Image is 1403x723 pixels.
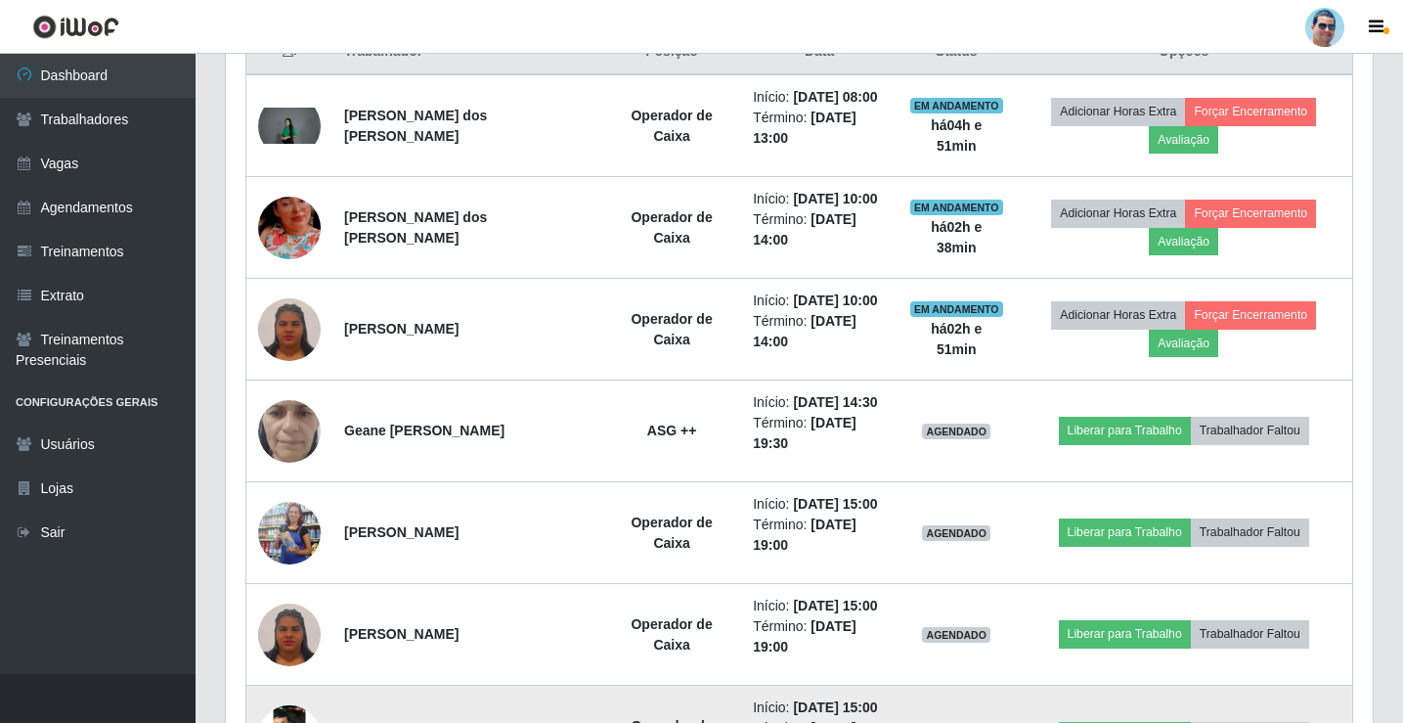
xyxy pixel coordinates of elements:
[1185,98,1316,125] button: Forçar Encerramento
[258,108,321,145] img: 1758553448636.jpeg
[631,616,712,653] strong: Operador de Caixa
[931,219,982,255] strong: há 02 h e 38 min
[258,295,321,363] img: 1752886707341.jpeg
[753,87,886,108] li: Início:
[344,626,459,642] strong: [PERSON_NAME]
[1149,330,1218,357] button: Avaliação
[631,209,712,246] strong: Operador de Caixa
[1149,126,1218,154] button: Avaliação
[793,293,877,308] time: [DATE] 10:00
[32,15,119,39] img: CoreUI Logo
[793,700,877,715] time: [DATE] 15:00
[1059,519,1191,546] button: Liberar para Trabalho
[344,524,459,540] strong: [PERSON_NAME]
[344,423,504,438] strong: Geane [PERSON_NAME]
[753,108,886,149] li: Término:
[258,172,321,284] img: 1759837271022.jpeg
[753,596,886,616] li: Início:
[793,191,877,206] time: [DATE] 10:00
[344,209,487,246] strong: [PERSON_NAME] dos [PERSON_NAME]
[753,413,886,454] li: Término:
[631,108,712,144] strong: Operador de Caixa
[1059,417,1191,444] button: Liberar para Trabalho
[753,698,886,718] li: Início:
[793,89,877,105] time: [DATE] 08:00
[793,598,877,613] time: [DATE] 15:00
[1185,200,1316,227] button: Forçar Encerramento
[753,209,886,250] li: Término:
[1051,98,1185,125] button: Adicionar Horas Extra
[931,117,982,154] strong: há 04 h e 51 min
[1191,519,1309,546] button: Trabalhador Faltou
[910,200,1003,215] span: EM ANDAMENTO
[753,189,886,209] li: Início:
[1051,200,1185,227] button: Adicionar Horas Extra
[258,462,321,605] img: 1705104978239.jpeg
[344,108,487,144] strong: [PERSON_NAME] dos [PERSON_NAME]
[753,291,886,311] li: Início:
[753,616,886,657] li: Término:
[922,627,990,643] span: AGENDADO
[1149,228,1218,255] button: Avaliação
[753,515,886,556] li: Término:
[793,394,877,410] time: [DATE] 14:30
[258,361,321,500] img: 1753810030739.jpeg
[647,423,697,438] strong: ASG ++
[1191,620,1309,648] button: Trabalhador Faltou
[344,321,459,337] strong: [PERSON_NAME]
[910,301,1003,317] span: EM ANDAMENTO
[1185,301,1316,329] button: Forçar Encerramento
[1051,301,1185,329] button: Adicionar Horas Extra
[793,496,877,512] time: [DATE] 15:00
[910,98,1003,113] span: EM ANDAMENTO
[922,525,990,541] span: AGENDADO
[631,311,712,347] strong: Operador de Caixa
[258,601,321,668] img: 1752886707341.jpeg
[1191,417,1309,444] button: Trabalhador Faltou
[753,494,886,515] li: Início:
[1059,620,1191,648] button: Liberar para Trabalho
[631,515,712,551] strong: Operador de Caixa
[753,392,886,413] li: Início:
[922,424,990,439] span: AGENDADO
[753,311,886,352] li: Término:
[931,321,982,357] strong: há 02 h e 51 min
